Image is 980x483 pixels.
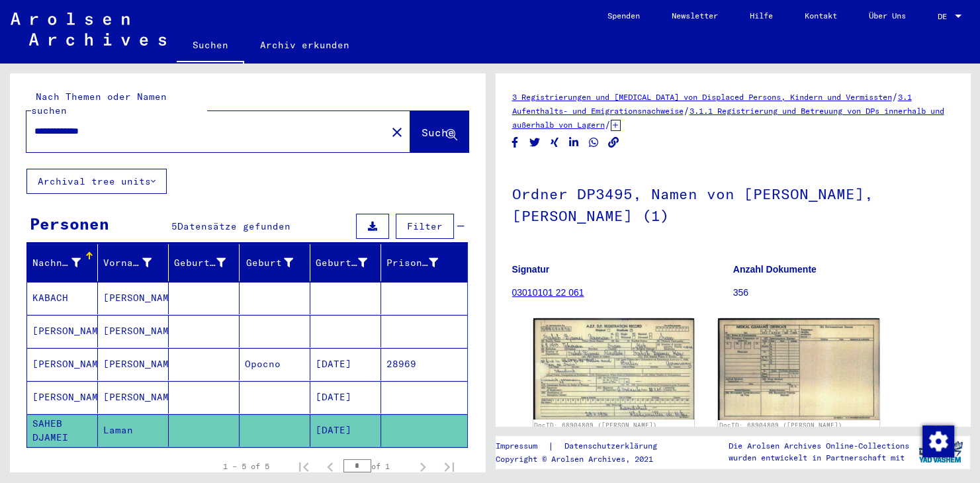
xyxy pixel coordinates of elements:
img: Arolsen_neg.svg [11,13,166,46]
button: Share on LinkedIn [567,134,581,151]
button: Filter [396,214,454,239]
button: Share on Twitter [528,134,542,151]
mat-cell: [PERSON_NAME] [27,348,98,380]
a: 03010101 22 061 [512,287,584,298]
div: Geburtsname [174,256,226,270]
mat-header-cell: Geburtsdatum [310,244,381,281]
mat-header-cell: Geburtsname [169,244,240,281]
b: Signatur [512,264,550,275]
div: Geburt‏ [245,256,293,270]
button: Next page [410,453,436,480]
img: yv_logo.png [916,435,965,468]
button: Share on Facebook [508,134,522,151]
div: of 1 [343,460,410,472]
a: DocID: 68904809 ([PERSON_NAME]) [719,421,842,429]
mat-label: Nach Themen oder Namen suchen [31,91,167,116]
mat-cell: [PERSON_NAME] [27,381,98,414]
span: / [605,118,611,130]
span: Suche [422,126,455,139]
mat-cell: [DATE] [310,348,381,380]
div: Geburtsname [174,252,242,273]
mat-cell: Opocno [240,348,310,380]
button: Archival tree units [26,169,167,194]
h1: Ordner DP3495, Namen von [PERSON_NAME], [PERSON_NAME] (1) [512,163,954,243]
mat-header-cell: Geburt‏ [240,244,310,281]
button: Share on Xing [548,134,562,151]
div: Personen [30,212,109,236]
div: Geburt‏ [245,252,310,273]
mat-cell: [PERSON_NAME] [98,315,169,347]
p: 356 [733,286,954,300]
b: Anzahl Dokumente [733,264,817,275]
p: Die Arolsen Archives Online-Collections [729,440,909,452]
div: Prisoner # [386,252,455,273]
mat-icon: close [389,124,405,140]
img: 001.jpg [533,318,695,419]
mat-cell: [DATE] [310,414,381,447]
a: DocID: 68904809 ([PERSON_NAME]) [534,421,657,429]
button: Suche [410,111,468,152]
div: Prisoner # [386,256,438,270]
span: / [684,105,690,116]
img: Zustimmung ändern [922,425,954,457]
button: Last page [436,453,463,480]
mat-header-cell: Nachname [27,244,98,281]
p: wurden entwickelt in Partnerschaft mit [729,452,909,464]
div: | [496,439,673,453]
mat-header-cell: Prisoner # [381,244,467,281]
div: 1 – 5 of 5 [223,461,269,472]
a: 3 Registrierungen und [MEDICAL_DATA] von Displaced Persons, Kindern und Vermissten [512,92,892,102]
div: Vorname [103,252,168,273]
mat-cell: KABACH [27,282,98,314]
mat-cell: [DATE] [310,381,381,414]
mat-cell: [PERSON_NAME] [98,381,169,414]
button: Previous page [317,453,343,480]
mat-cell: [PERSON_NAME] [27,315,98,347]
a: 3.1.1 Registrierung und Betreuung von DPs innerhalb und außerhalb von Lagern [512,106,944,130]
a: Suchen [177,29,244,64]
mat-cell: [PERSON_NAME] [98,282,169,314]
mat-cell: Laman [98,414,169,447]
div: Geburtsdatum [316,256,367,270]
button: Copy link [607,134,621,151]
div: Geburtsdatum [316,252,384,273]
div: Nachname [32,252,97,273]
mat-cell: SAHEB DJAMEI [27,414,98,447]
button: Clear [384,118,410,145]
button: Share on WhatsApp [587,134,601,151]
span: 5 [171,220,177,232]
a: Impressum [496,439,548,453]
span: / [892,91,898,103]
div: Nachname [32,256,81,270]
mat-header-cell: Vorname [98,244,169,281]
span: Filter [407,220,443,232]
mat-cell: 28969 [381,348,467,380]
span: Datensätze gefunden [177,220,290,232]
div: Vorname [103,256,152,270]
a: Datenschutzerklärung [554,439,673,453]
p: Copyright © Arolsen Archives, 2021 [496,453,673,465]
span: DE [938,12,952,21]
img: 002.jpg [718,318,879,419]
button: First page [290,453,317,480]
mat-cell: [PERSON_NAME] [98,348,169,380]
a: Archiv erkunden [244,29,365,61]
